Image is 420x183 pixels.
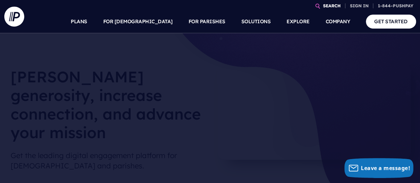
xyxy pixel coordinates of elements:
[189,10,225,33] a: FOR PARISHES
[326,10,350,33] a: COMPANY
[287,10,310,33] a: EXPLORE
[71,10,87,33] a: PLANS
[241,10,271,33] a: SOLUTIONS
[361,164,410,172] span: Leave a message!
[366,15,416,28] a: GET STARTED
[103,10,173,33] a: FOR [DEMOGRAPHIC_DATA]
[344,158,413,178] button: Leave a message!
